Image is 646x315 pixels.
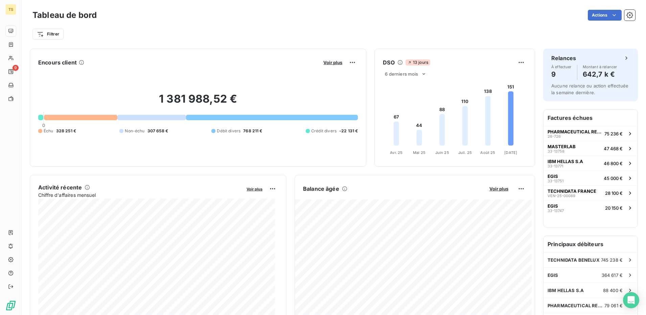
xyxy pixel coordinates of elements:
[544,110,638,126] h6: Factures échues
[383,58,394,67] h6: DSO
[56,128,76,134] span: 328 251 €
[604,146,623,151] span: 47 468 €
[548,129,602,134] span: PHARMACEUTICAL RESEARCH ASSOC. INC.
[548,303,604,308] span: PHARMACEUTICAL RESEARCH ASSOC. INC.
[323,60,342,65] span: Voir plus
[321,59,344,65] button: Voir plus
[548,149,564,153] span: 33-13758
[5,4,16,15] div: TS
[548,188,596,194] span: TECHNIDATA FRANCE
[551,83,628,95] span: Aucune relance ou action effectuée la semaine dernière.
[245,186,264,192] button: Voir plus
[548,144,576,149] span: MASTERLAB
[390,150,403,155] tspan: Avr. 25
[385,71,418,77] span: 6 derniers mois
[548,203,558,209] span: EGIS
[544,156,638,170] button: IBM HELLAS S.A33-1377146 800 €
[601,257,623,263] span: 745 238 €
[544,185,638,200] button: TECHNIDATA FRANCEVEN-25-0008928 100 €
[548,174,558,179] span: EGIS
[13,65,19,71] span: 9
[604,176,623,181] span: 45 000 €
[458,150,472,155] tspan: Juil. 25
[125,128,144,134] span: Non-échu
[602,272,623,278] span: 364 617 €
[489,186,508,191] span: Voir plus
[481,150,495,155] tspan: Août 25
[505,150,517,155] tspan: [DATE]
[551,69,572,80] h4: 9
[605,205,623,211] span: 20 150 €
[217,128,240,134] span: Débit divers
[247,187,262,191] span: Voir plus
[603,288,623,293] span: 88 400 €
[42,123,45,128] span: 0
[544,200,638,215] button: EGIS33-1374720 150 €
[551,54,576,62] h6: Relances
[38,183,82,191] h6: Activité récente
[548,179,563,183] span: 33-13751
[38,58,77,67] h6: Encours client
[544,236,638,252] h6: Principaux débiteurs
[548,164,563,168] span: 33-13771
[583,69,617,80] h4: 642,7 k €
[548,159,583,164] span: IBM HELLAS S.A
[544,170,638,185] button: EGIS33-1375145 000 €
[548,194,575,198] span: VEN-25-00089
[548,272,558,278] span: EGIS
[413,150,425,155] tspan: Mai 25
[604,303,623,308] span: 79 061 €
[38,92,358,112] h2: 1 381 988,52 €
[583,65,617,69] span: Montant à relancer
[548,288,584,293] span: IBM HELLAS S.A
[588,10,622,21] button: Actions
[548,209,564,213] span: 33-13747
[548,134,561,138] span: 26-726
[147,128,168,134] span: 307 658 €
[551,65,572,69] span: À effectuer
[311,128,337,134] span: Crédit divers
[623,292,639,308] div: Open Intercom Messenger
[32,9,97,21] h3: Tableau de bord
[32,29,64,40] button: Filtrer
[544,126,638,141] button: PHARMACEUTICAL RESEARCH ASSOC. INC.26-72675 236 €
[303,185,339,193] h6: Balance âgée
[435,150,449,155] tspan: Juin 25
[339,128,358,134] span: -22 131 €
[487,186,510,192] button: Voir plus
[604,161,623,166] span: 46 800 €
[243,128,262,134] span: 768 211 €
[604,131,623,136] span: 75 236 €
[548,257,600,263] span: TECHNIDATA BENELUX
[5,300,16,311] img: Logo LeanPay
[38,191,242,199] span: Chiffre d'affaires mensuel
[544,141,638,156] button: MASTERLAB33-1375847 468 €
[605,190,623,196] span: 28 100 €
[44,128,53,134] span: Échu
[406,59,430,65] span: 13 jours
